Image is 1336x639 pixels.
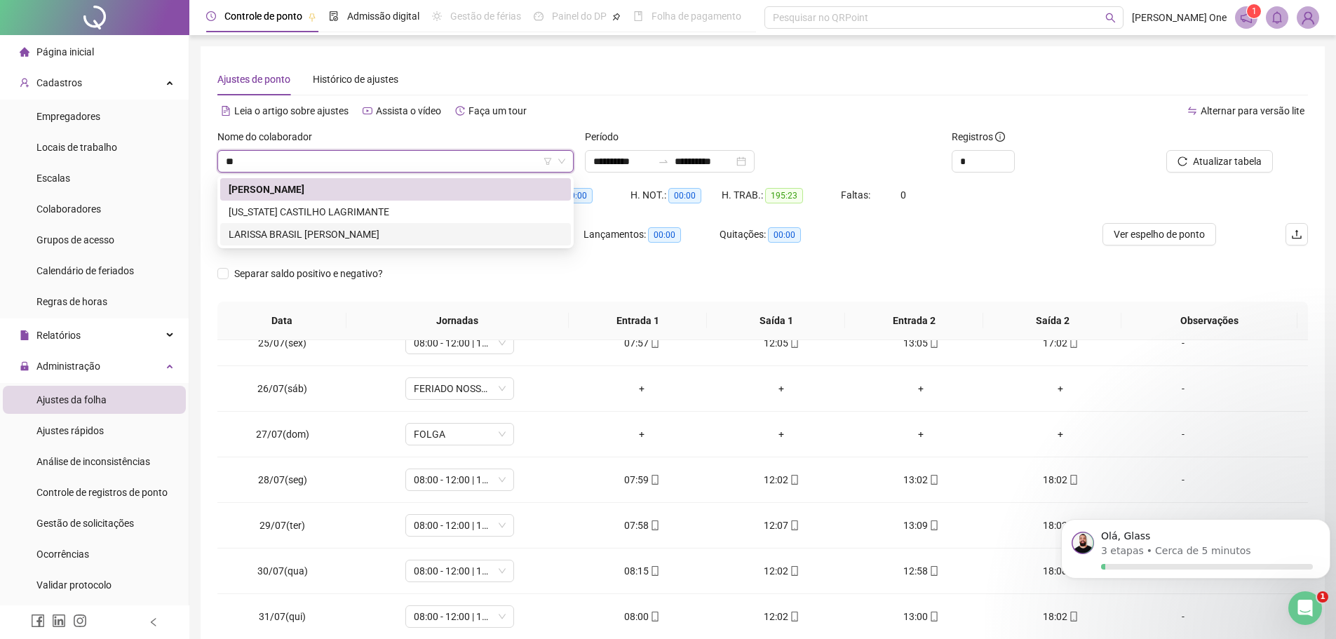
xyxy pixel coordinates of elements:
span: 08:00 - 12:00 | 13:00 - 17:00 [414,332,506,354]
span: 00:00 [668,188,701,203]
div: - [1142,335,1224,351]
div: 18:02 [1002,518,1119,533]
div: 12:02 [723,472,840,487]
span: Regras de horas [36,296,107,307]
span: pushpin [308,13,316,21]
span: Gestão de férias [450,11,521,22]
div: 12:02 [723,563,840,579]
span: file-done [329,11,339,21]
div: BIANCA LARISSA VIANNA [220,178,571,201]
span: Ajustes da folha [36,394,107,405]
th: Data [217,302,346,340]
span: 25/07(sex) [258,337,306,349]
span: history [455,106,465,116]
span: pushpin [612,13,621,21]
div: 07:57 [583,335,701,351]
span: 29/07(ter) [259,520,305,531]
span: Folha de pagamento [652,11,741,22]
span: FOLGA [414,424,506,445]
span: Locais de trabalho [36,142,117,153]
th: Saída 1 [707,302,845,340]
div: Lançamentos: [583,227,720,243]
span: 00:00 [560,188,593,203]
span: Validar protocolo [36,579,112,591]
span: Controle de ponto [224,11,302,22]
div: + [863,381,980,396]
span: mobile [649,612,660,621]
span: mobile [928,338,939,348]
span: info-circle [995,132,1005,142]
span: sun [432,11,442,21]
th: Jornadas [346,302,569,340]
div: LARISSA BRASIL LARINI [220,223,571,245]
span: Registros [952,129,1005,144]
span: mobile [928,612,939,621]
div: 07:59 [583,472,701,487]
span: left [149,617,158,627]
button: Atualizar tabela [1166,150,1273,173]
div: + [863,426,980,442]
span: mobile [788,520,799,530]
span: FERIADO NOSSA SENHORA DE SANTANA [414,378,506,399]
label: Período [585,129,628,144]
span: Controle de registros de ponto [36,487,168,498]
th: Observações [1121,302,1297,340]
div: 18:02 [1002,609,1119,624]
div: H. NOT.: [630,187,722,203]
div: [US_STATE] CASTILHO LAGRIMANTE [229,204,562,220]
span: Histórico de ajustes [313,74,398,85]
span: Administração [36,361,100,372]
span: Faça um tour [468,105,527,116]
span: youtube [363,106,372,116]
span: Análise de inconsistências [36,456,150,467]
span: mobile [928,520,939,530]
div: LARISSA BRASIL [PERSON_NAME] [229,227,562,242]
span: mobile [649,520,660,530]
span: Atualizar tabela [1193,154,1262,169]
span: Página inicial [36,46,94,58]
span: instagram [73,614,87,628]
span: mobile [1067,338,1079,348]
iframe: Intercom notifications mensagem [1055,503,1336,601]
div: + [1002,426,1119,442]
span: user-add [20,78,29,88]
div: 13:00 [863,609,980,624]
span: facebook [31,614,45,628]
span: 27/07(dom) [256,429,309,440]
span: 30/07(qua) [257,565,308,577]
span: bell [1271,11,1283,24]
img: 88826 [1297,7,1318,28]
span: down [558,157,566,166]
div: H. TRAB.: [722,187,841,203]
div: 18:08 [1002,563,1119,579]
span: mobile [788,475,799,485]
div: - [1142,609,1224,624]
span: 08:00 - 12:00 | 13:00 - 18:00 [414,515,506,536]
span: 195:23 [765,188,803,203]
span: 28/07(seg) [258,474,307,485]
sup: 1 [1247,4,1261,18]
span: Faltas: [841,189,872,201]
span: 26/07(sáb) [257,383,307,394]
span: mobile [788,566,799,576]
div: + [583,426,701,442]
span: book [633,11,643,21]
div: 08:00 [583,609,701,624]
span: dashboard [534,11,544,21]
span: 08:00 - 12:00 | 13:00 - 18:00 [414,560,506,581]
span: mobile [928,475,939,485]
span: mobile [649,475,660,485]
span: 31/07(qui) [259,611,306,622]
span: search [1105,13,1116,23]
span: lock [20,361,29,371]
span: Grupos de acesso [36,234,114,245]
span: home [20,47,29,57]
div: - [1142,426,1224,442]
div: HE 3: [539,187,630,203]
span: upload [1291,229,1302,240]
div: + [723,381,840,396]
div: 08:15 [583,563,701,579]
span: 1 [1252,6,1257,16]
